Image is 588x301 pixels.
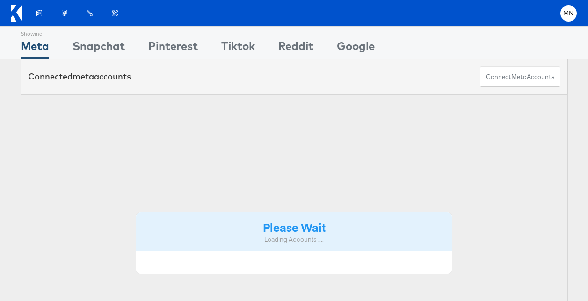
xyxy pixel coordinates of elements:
div: Tiktok [221,38,255,59]
div: Connected accounts [28,71,131,83]
span: meta [511,72,527,81]
div: Snapchat [73,38,125,59]
div: Reddit [278,38,313,59]
div: Loading Accounts .... [143,235,445,244]
div: Pinterest [148,38,198,59]
span: meta [73,71,94,82]
div: Showing [21,27,49,38]
div: Meta [21,38,49,59]
strong: Please Wait [263,219,326,235]
span: MN [563,10,574,16]
button: ConnectmetaAccounts [480,66,560,87]
div: Google [337,38,375,59]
